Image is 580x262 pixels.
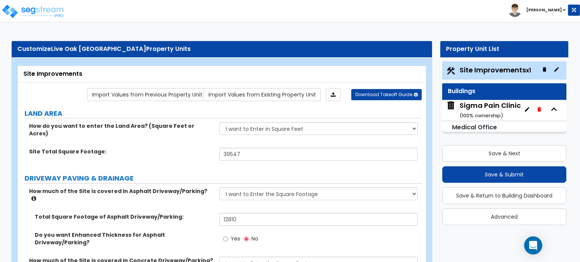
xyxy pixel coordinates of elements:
[35,213,214,221] label: Total Square Footage of Asphalt Driveway/Parking:
[29,122,214,137] label: How do you want to enter the Land Area? (Square Feet or Acres)
[1,4,65,19] img: logo_pro_r.png
[452,123,497,132] small: Medical Office
[442,145,566,162] button: Save & Next
[446,101,521,120] span: Sigma Pain Clinic San Antonio
[446,66,456,76] img: Construction.png
[231,235,240,242] span: Yes
[508,4,521,17] img: avatar.png
[355,91,412,98] span: Download Takeoff Guide
[526,66,531,74] small: x1
[326,88,341,101] a: Import the dynamic attributes value through Excel sheet
[526,7,562,13] b: [PERSON_NAME]
[23,70,420,78] div: Site Improvements
[446,101,456,110] img: building.svg
[35,231,214,246] label: Do you want Enhanced Thickness for Asphalt Driveway/Parking?
[17,45,426,54] div: Customize Property Units
[25,173,421,183] label: DRIVEWAY PAVING & DRAINAGE
[524,236,542,254] div: Open Intercom Messenger
[442,208,566,225] button: Advanced
[446,45,563,54] div: Property Unit List
[31,196,36,201] i: click for more info!
[351,89,422,100] button: Download Takeoff Guide
[204,88,321,101] a: Import the dynamic attribute values from existing properties.
[223,235,228,243] input: Yes
[25,109,421,118] label: LAND AREA
[29,148,214,155] label: Site Total Square Footage:
[442,166,566,183] button: Save & Submit
[251,235,258,242] span: No
[87,88,207,101] a: Import the dynamic attribute values from previous properties.
[442,187,566,204] button: Save & Return to Building Dashboard
[460,65,531,75] span: Site Improvements
[448,87,561,96] div: Buildings
[460,112,503,119] small: ( 100 % ownership)
[29,187,214,202] label: How much of the Site is covered in Asphalt Driveway/Parking?
[244,235,249,243] input: No
[51,44,146,53] span: Live Oak [GEOGRAPHIC_DATA]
